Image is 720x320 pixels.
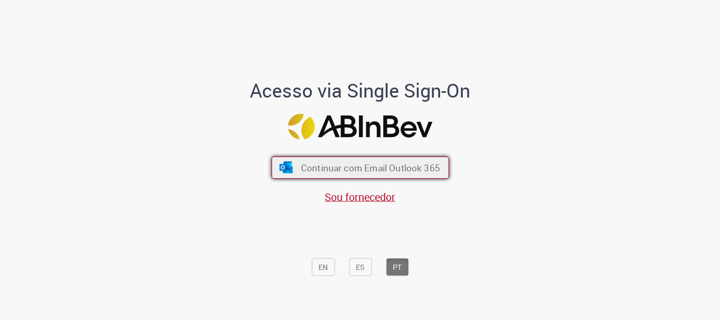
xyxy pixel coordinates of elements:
img: ícone Azure/Microsoft 360 [278,162,294,173]
a: Sou fornecedor [325,190,395,204]
button: ícone Azure/Microsoft 360 Continuar com Email Outlook 365 [271,157,449,179]
span: Continuar com Email Outlook 365 [300,162,440,174]
h1: Acesso via Single Sign-On [214,80,507,101]
img: Logo ABInBev [288,114,432,140]
button: EN [312,258,335,276]
button: PT [386,258,408,276]
button: ES [349,258,372,276]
